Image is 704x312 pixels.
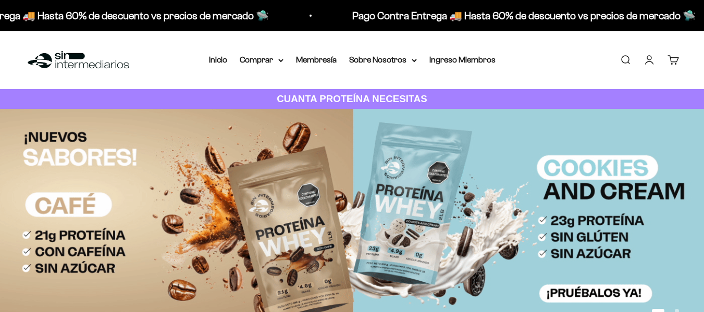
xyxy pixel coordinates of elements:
[296,55,337,64] a: Membresía
[240,53,283,67] summary: Comprar
[209,55,227,64] a: Inicio
[277,93,427,104] strong: CUANTA PROTEÍNA NECESITAS
[429,55,496,64] a: Ingreso Miembros
[351,7,694,24] p: Pago Contra Entrega 🚚 Hasta 60% de descuento vs precios de mercado 🛸
[349,53,417,67] summary: Sobre Nosotros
